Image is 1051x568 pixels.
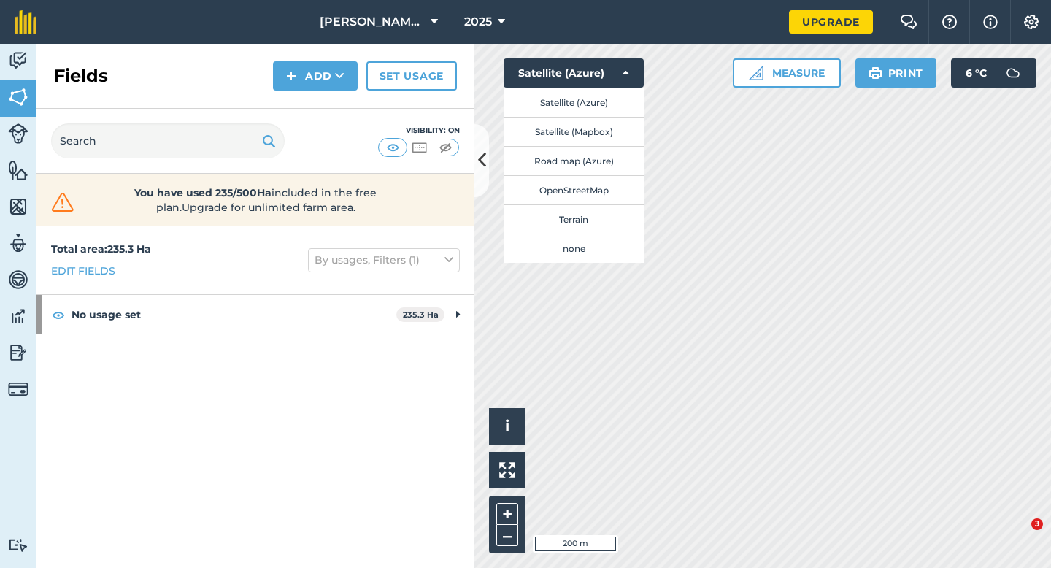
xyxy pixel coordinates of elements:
[966,58,987,88] span: 6 ° C
[320,13,425,31] span: [PERSON_NAME] Farms Limited
[51,242,151,256] strong: Total area : 235.3 Ha
[378,125,460,137] div: Visibility: On
[8,159,28,181] img: svg+xml;base64,PHN2ZyB4bWxucz0iaHR0cDovL3d3dy53My5vcmcvMjAwMC9zdmciIHdpZHRoPSI1NiIgaGVpZ2h0PSI2MC...
[504,175,644,204] button: OpenStreetMap
[8,379,28,399] img: svg+xml;base64,PD94bWwgdmVyc2lvbj0iMS4wIiBlbmNvZGluZz0idXRmLTgiPz4KPCEtLSBHZW5lcmF0b3I6IEFkb2JlIE...
[51,263,115,279] a: Edit fields
[496,525,518,546] button: –
[403,310,439,320] strong: 235.3 Ha
[8,232,28,254] img: svg+xml;base64,PD94bWwgdmVyc2lvbj0iMS4wIiBlbmNvZGluZz0idXRmLTgiPz4KPCEtLSBHZW5lcmF0b3I6IEFkb2JlIE...
[505,417,509,435] span: i
[54,64,108,88] h2: Fields
[8,50,28,72] img: svg+xml;base64,PD94bWwgdmVyc2lvbj0iMS4wIiBlbmNvZGluZz0idXRmLTgiPz4KPCEtLSBHZW5lcmF0b3I6IEFkb2JlIE...
[749,66,763,80] img: Ruler icon
[504,204,644,234] button: Terrain
[410,140,428,155] img: svg+xml;base64,PHN2ZyB4bWxucz0iaHR0cDovL3d3dy53My5vcmcvMjAwMC9zdmciIHdpZHRoPSI1MCIgaGVpZ2h0PSI0MC...
[308,248,460,272] button: By usages, Filters (1)
[8,196,28,218] img: svg+xml;base64,PHN2ZyB4bWxucz0iaHR0cDovL3d3dy53My5vcmcvMjAwMC9zdmciIHdpZHRoPSI1NiIgaGVpZ2h0PSI2MC...
[8,86,28,108] img: svg+xml;base64,PHN2ZyB4bWxucz0iaHR0cDovL3d3dy53My5vcmcvMjAwMC9zdmciIHdpZHRoPSI1NiIgaGVpZ2h0PSI2MC...
[273,61,358,91] button: Add
[504,146,644,175] button: Road map (Azure)
[1023,15,1040,29] img: A cog icon
[8,538,28,552] img: svg+xml;base64,PD94bWwgdmVyc2lvbj0iMS4wIiBlbmNvZGluZz0idXRmLTgiPz4KPCEtLSBHZW5lcmF0b3I6IEFkb2JlIE...
[499,462,515,478] img: Four arrows, one pointing top left, one top right, one bottom right and the last bottom left
[733,58,841,88] button: Measure
[366,61,457,91] a: Set usage
[436,140,455,155] img: svg+xml;base64,PHN2ZyB4bWxucz0iaHR0cDovL3d3dy53My5vcmcvMjAwMC9zdmciIHdpZHRoPSI1MCIgaGVpZ2h0PSI0MC...
[51,123,285,158] input: Search
[1001,518,1036,553] iframe: Intercom live chat
[100,185,411,215] span: included in the free plan .
[8,342,28,364] img: svg+xml;base64,PD94bWwgdmVyc2lvbj0iMS4wIiBlbmNvZGluZz0idXRmLTgiPz4KPCEtLSBHZW5lcmF0b3I6IEFkb2JlIE...
[855,58,937,88] button: Print
[15,10,36,34] img: fieldmargin Logo
[8,269,28,291] img: svg+xml;base64,PD94bWwgdmVyc2lvbj0iMS4wIiBlbmNvZGluZz0idXRmLTgiPz4KPCEtLSBHZW5lcmF0b3I6IEFkb2JlIE...
[8,123,28,144] img: svg+xml;base64,PD94bWwgdmVyc2lvbj0iMS4wIiBlbmNvZGluZz0idXRmLTgiPz4KPCEtLSBHZW5lcmF0b3I6IEFkb2JlIE...
[48,185,463,215] a: You have used 235/500Haincluded in the free plan.Upgrade for unlimited farm area.
[504,234,644,263] button: none
[262,132,276,150] img: svg+xml;base64,PHN2ZyB4bWxucz0iaHR0cDovL3d3dy53My5vcmcvMjAwMC9zdmciIHdpZHRoPSIxOSIgaGVpZ2h0PSIyNC...
[36,295,474,334] div: No usage set235.3 Ha
[983,13,998,31] img: svg+xml;base64,PHN2ZyB4bWxucz0iaHR0cDovL3d3dy53My5vcmcvMjAwMC9zdmciIHdpZHRoPSIxNyIgaGVpZ2h0PSIxNy...
[72,295,396,334] strong: No usage set
[286,67,296,85] img: svg+xml;base64,PHN2ZyB4bWxucz0iaHR0cDovL3d3dy53My5vcmcvMjAwMC9zdmciIHdpZHRoPSIxNCIgaGVpZ2h0PSIyNC...
[496,503,518,525] button: +
[789,10,873,34] a: Upgrade
[134,186,272,199] strong: You have used 235/500Ha
[464,13,492,31] span: 2025
[48,191,77,213] img: svg+xml;base64,PHN2ZyB4bWxucz0iaHR0cDovL3d3dy53My5vcmcvMjAwMC9zdmciIHdpZHRoPSIzMiIgaGVpZ2h0PSIzMC...
[52,306,65,323] img: svg+xml;base64,PHN2ZyB4bWxucz0iaHR0cDovL3d3dy53My5vcmcvMjAwMC9zdmciIHdpZHRoPSIxOCIgaGVpZ2h0PSIyNC...
[182,201,355,214] span: Upgrade for unlimited farm area.
[941,15,958,29] img: A question mark icon
[504,58,644,88] button: Satellite (Azure)
[489,408,525,445] button: i
[504,88,644,117] button: Satellite (Azure)
[504,117,644,146] button: Satellite (Mapbox)
[869,64,882,82] img: svg+xml;base64,PHN2ZyB4bWxucz0iaHR0cDovL3d3dy53My5vcmcvMjAwMC9zdmciIHdpZHRoPSIxOSIgaGVpZ2h0PSIyNC...
[384,140,402,155] img: svg+xml;base64,PHN2ZyB4bWxucz0iaHR0cDovL3d3dy53My5vcmcvMjAwMC9zdmciIHdpZHRoPSI1MCIgaGVpZ2h0PSI0MC...
[951,58,1036,88] button: 6 °C
[900,15,917,29] img: Two speech bubbles overlapping with the left bubble in the forefront
[1031,518,1043,530] span: 3
[8,305,28,327] img: svg+xml;base64,PD94bWwgdmVyc2lvbj0iMS4wIiBlbmNvZGluZz0idXRmLTgiPz4KPCEtLSBHZW5lcmF0b3I6IEFkb2JlIE...
[998,58,1028,88] img: svg+xml;base64,PD94bWwgdmVyc2lvbj0iMS4wIiBlbmNvZGluZz0idXRmLTgiPz4KPCEtLSBHZW5lcmF0b3I6IEFkb2JlIE...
